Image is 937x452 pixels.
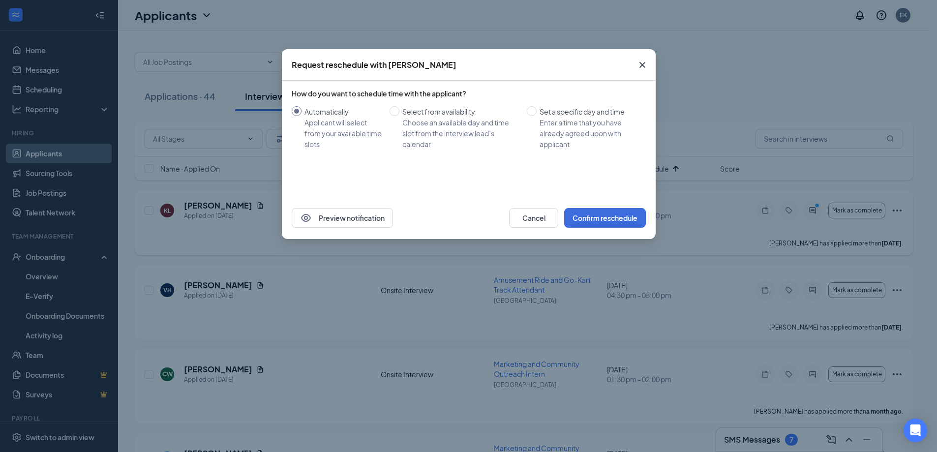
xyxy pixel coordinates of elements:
button: Cancel [509,208,558,228]
svg: Cross [636,59,648,71]
svg: Eye [300,212,312,224]
button: Confirm reschedule [564,208,646,228]
div: Automatically [304,106,382,117]
div: Choose an available day and time slot from the interview lead’s calendar [402,117,519,150]
div: Select from availability [402,106,519,117]
div: Set a specific day and time [540,106,638,117]
div: Enter a time that you have already agreed upon with applicant [540,117,638,150]
div: Open Intercom Messenger [904,419,927,442]
button: Close [629,49,656,81]
button: EyePreview notification [292,208,393,228]
div: How do you want to schedule time with the applicant? [292,89,646,98]
div: Applicant will select from your available time slots [304,117,382,150]
div: Request reschedule with [PERSON_NAME] [292,60,456,70]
